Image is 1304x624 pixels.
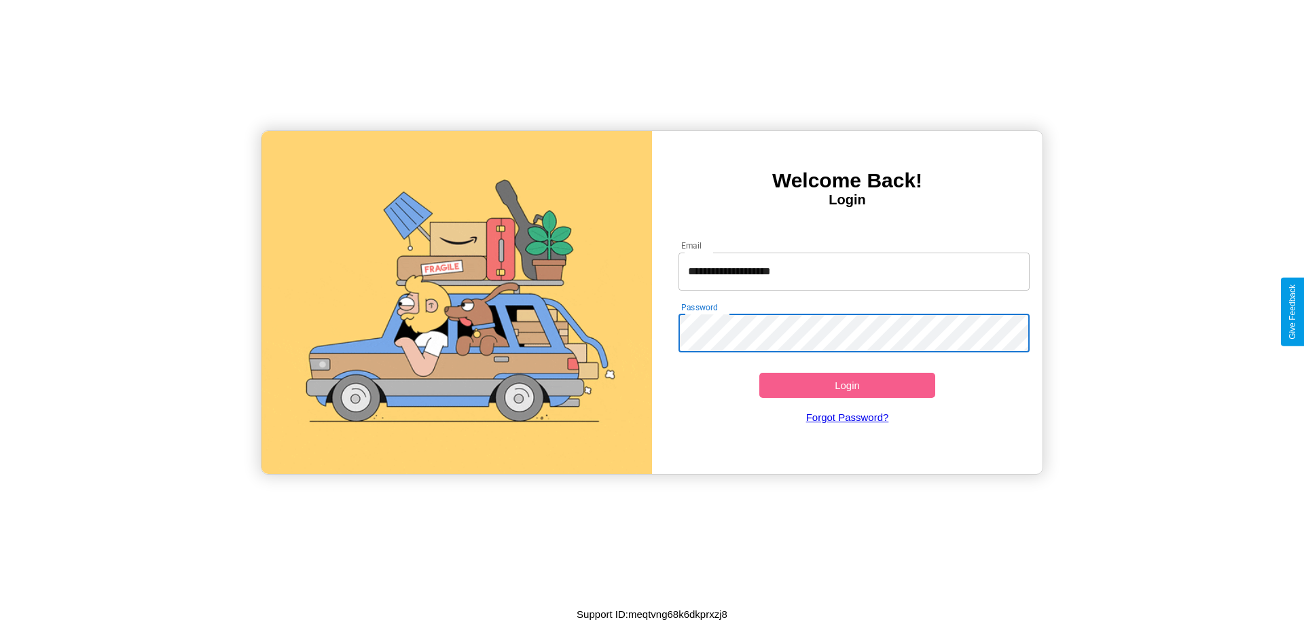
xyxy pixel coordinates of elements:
a: Forgot Password? [672,398,1024,437]
button: Login [759,373,935,398]
label: Password [681,301,717,313]
p: Support ID: meqtvng68k6dkprxzj8 [577,605,727,623]
h4: Login [652,192,1043,208]
label: Email [681,240,702,251]
div: Give Feedback [1288,285,1297,339]
img: gif [261,131,652,474]
h3: Welcome Back! [652,169,1043,192]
